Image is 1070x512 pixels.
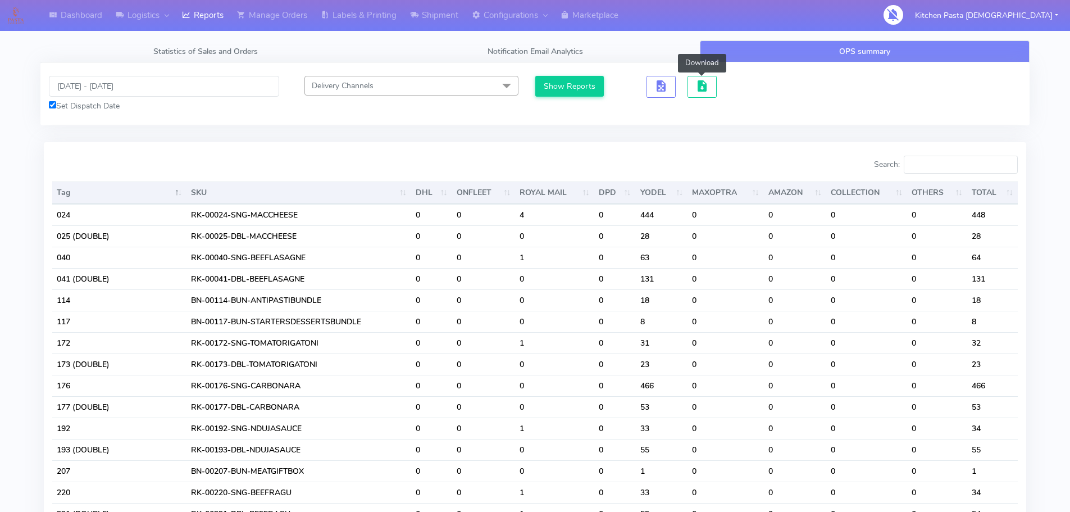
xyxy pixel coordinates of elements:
[515,418,594,439] td: 1
[515,396,594,418] td: 0
[515,482,594,503] td: 1
[186,182,411,204] th: SKU: activate to sort column ascending
[411,354,452,375] td: 0
[687,439,763,460] td: 0
[764,225,827,247] td: 0
[515,268,594,289] td: 0
[594,354,636,375] td: 0
[826,182,907,204] th: COLLECTION : activate to sort column ascending
[967,289,1018,311] td: 18
[186,460,411,482] td: BN-00207-BUN-MEATGIFTBOX
[967,332,1018,354] td: 32
[515,354,594,375] td: 0
[594,225,636,247] td: 0
[687,225,763,247] td: 0
[967,375,1018,396] td: 466
[687,332,763,354] td: 0
[515,204,594,225] td: 4
[907,289,967,311] td: 0
[967,439,1018,460] td: 55
[687,268,763,289] td: 0
[764,204,827,225] td: 0
[907,460,967,482] td: 0
[764,375,827,396] td: 0
[452,354,516,375] td: 0
[764,332,827,354] td: 0
[452,225,516,247] td: 0
[826,311,907,332] td: 0
[52,354,186,375] td: 173 (DOUBLE)
[764,247,827,268] td: 0
[636,289,688,311] td: 18
[411,268,452,289] td: 0
[764,182,827,204] th: AMAZON : activate to sort column ascending
[52,247,186,268] td: 040
[636,311,688,332] td: 8
[636,225,688,247] td: 28
[452,439,516,460] td: 0
[52,439,186,460] td: 193 (DOUBLE)
[594,332,636,354] td: 0
[40,40,1030,62] ul: Tabs
[764,439,827,460] td: 0
[411,460,452,482] td: 0
[452,268,516,289] td: 0
[967,460,1018,482] td: 1
[411,289,452,311] td: 0
[186,354,411,375] td: RK-00173-DBL-TOMATORIGATONI
[687,396,763,418] td: 0
[907,182,967,204] th: OTHERS : activate to sort column ascending
[535,76,604,97] button: Show Reports
[636,247,688,268] td: 63
[515,375,594,396] td: 0
[687,204,763,225] td: 0
[764,396,827,418] td: 0
[186,396,411,418] td: RK-00177-DBL-CARBONARA
[907,268,967,289] td: 0
[594,268,636,289] td: 0
[907,375,967,396] td: 0
[52,268,186,289] td: 041 (DOUBLE)
[636,268,688,289] td: 131
[52,482,186,503] td: 220
[411,332,452,354] td: 0
[49,76,279,97] input: Pick the Daterange
[52,225,186,247] td: 025 (DOUBLE)
[967,396,1018,418] td: 53
[764,460,827,482] td: 0
[452,204,516,225] td: 0
[687,247,763,268] td: 0
[907,354,967,375] td: 0
[594,375,636,396] td: 0
[411,225,452,247] td: 0
[515,225,594,247] td: 0
[411,418,452,439] td: 0
[186,332,411,354] td: RK-00172-SNG-TOMATORIGATONI
[594,204,636,225] td: 0
[839,46,890,57] span: OPS summary
[967,418,1018,439] td: 34
[764,311,827,332] td: 0
[488,46,583,57] span: Notification Email Analytics
[907,311,967,332] td: 0
[687,460,763,482] td: 0
[764,418,827,439] td: 0
[826,460,907,482] td: 0
[826,247,907,268] td: 0
[826,375,907,396] td: 0
[52,396,186,418] td: 177 (DOUBLE)
[52,311,186,332] td: 117
[52,375,186,396] td: 176
[636,182,688,204] th: YODEL : activate to sort column ascending
[411,482,452,503] td: 0
[907,332,967,354] td: 0
[636,332,688,354] td: 31
[515,311,594,332] td: 0
[515,247,594,268] td: 1
[826,354,907,375] td: 0
[452,289,516,311] td: 0
[52,418,186,439] td: 192
[967,311,1018,332] td: 8
[411,439,452,460] td: 0
[636,439,688,460] td: 55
